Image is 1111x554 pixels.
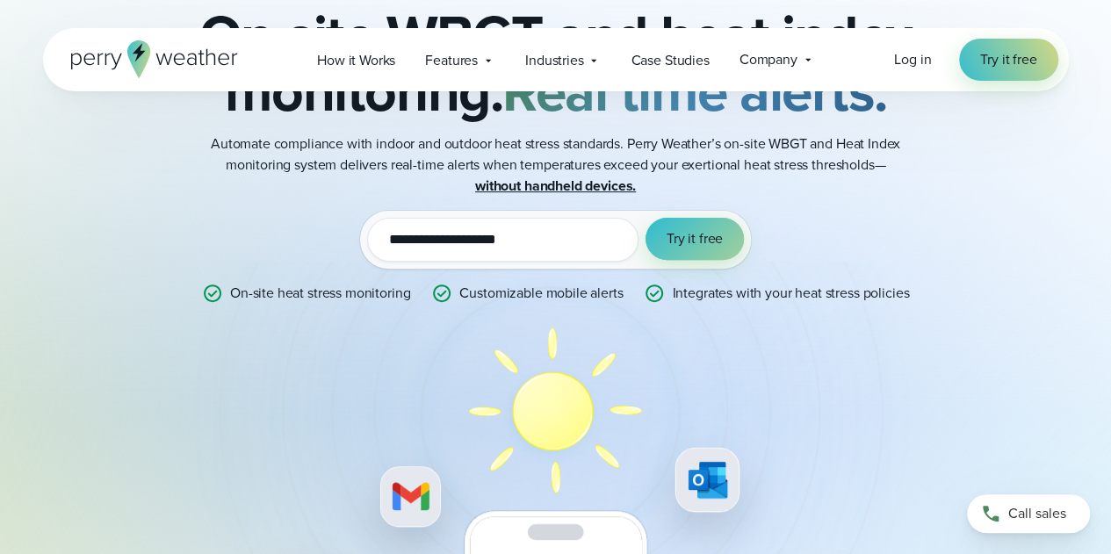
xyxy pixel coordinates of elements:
[302,42,410,78] a: How it Works
[616,42,724,78] a: Case Studies
[502,50,887,133] strong: Real time alerts.
[131,7,981,119] h2: On-site WBGT and heat index monitoring.
[980,49,1036,70] span: Try it free
[646,218,744,260] button: Try it free
[631,50,709,71] span: Case Studies
[894,49,931,70] a: Log in
[459,283,623,304] p: Customizable mobile alerts
[1008,503,1066,524] span: Call sales
[667,228,723,249] span: Try it free
[967,494,1090,533] a: Call sales
[230,283,410,304] p: On-site heat stress monitoring
[739,49,797,70] span: Company
[672,283,909,304] p: Integrates with your heat stress policies
[205,133,907,197] p: Automate compliance with indoor and outdoor heat stress standards. Perry Weather’s on-site WBGT a...
[425,50,478,71] span: Features
[894,49,931,69] span: Log in
[959,39,1057,81] a: Try it free
[525,50,583,71] span: Industries
[317,50,395,71] span: How it Works
[475,176,636,196] strong: without handheld devices.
